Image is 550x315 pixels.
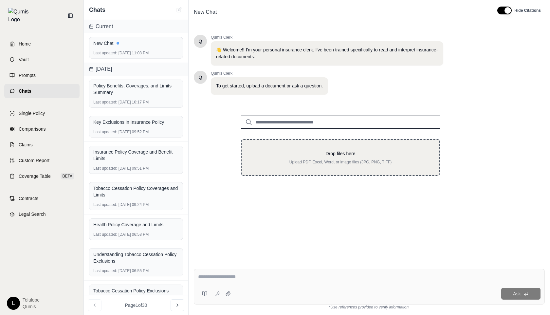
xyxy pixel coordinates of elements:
[84,20,188,33] div: Current
[65,10,76,21] button: Collapse sidebar
[191,7,489,17] div: Edit Title
[19,56,29,63] span: Vault
[4,153,80,168] a: Custom Report
[93,50,179,56] div: [DATE] 11:08 PM
[4,207,80,221] a: Legal Search
[93,129,179,135] div: [DATE] 09:52 PM
[514,8,541,13] span: Hide Citations
[199,38,202,45] span: Hello
[211,71,328,76] span: Qumis Clerk
[4,138,80,152] a: Claims
[19,126,46,132] span: Comparisons
[93,40,179,46] div: New Chat
[93,251,179,264] div: Understanding Tobacco Cessation Policy Exclusions
[93,268,117,273] span: Last updated:
[19,141,33,148] span: Claims
[7,297,20,310] div: L
[125,302,147,308] span: Page 1 of 30
[93,83,179,96] div: Policy Benefits, Coverages, and Limits Summary
[93,232,117,237] span: Last updated:
[4,68,80,83] a: Prompts
[19,157,49,164] span: Custom Report
[89,5,105,14] span: Chats
[93,166,179,171] div: [DATE] 09:51 PM
[19,41,31,47] span: Home
[194,305,545,310] div: *Use references provided to verify information.
[23,303,40,310] span: Qumis
[93,232,179,237] div: [DATE] 06:58 PM
[61,173,74,179] span: BETA
[211,35,443,40] span: Qumis Clerk
[216,46,438,60] p: 👋 Welcome!! I'm your personal insurance clerk. I've been trained specifically to read and interpr...
[4,84,80,98] a: Chats
[93,100,179,105] div: [DATE] 10:17 PM
[93,50,117,56] span: Last updated:
[4,37,80,51] a: Home
[4,122,80,136] a: Comparisons
[93,185,179,198] div: Tobacco Cessation Policy Coverages and Limits
[93,129,117,135] span: Last updated:
[19,195,38,202] span: Contracts
[19,88,31,94] span: Chats
[4,169,80,183] a: Coverage TableBETA
[501,288,541,300] button: Ask
[252,159,429,165] p: Upload PDF, Excel, Word, or image files (JPG, PNG, TIFF)
[513,291,521,296] span: Ask
[4,191,80,206] a: Contracts
[199,74,202,81] span: Hello
[93,100,117,105] span: Last updated:
[93,166,117,171] span: Last updated:
[191,7,219,17] span: New Chat
[93,202,117,207] span: Last updated:
[84,63,188,76] div: [DATE]
[4,52,80,67] a: Vault
[93,202,179,207] div: [DATE] 09:24 PM
[216,83,323,89] p: To get started, upload a document or ask a question.
[175,6,183,14] button: New Chat
[4,106,80,120] a: Single Policy
[19,211,46,217] span: Legal Search
[19,110,45,117] span: Single Policy
[93,268,179,273] div: [DATE] 06:55 PM
[93,149,179,162] div: Insurance Policy Coverage and Benefit Limits
[93,287,179,301] div: Tobacco Cessation Policy Exclusions Analysis
[252,150,429,157] p: Drop files here
[19,72,36,79] span: Prompts
[23,297,40,303] span: Tolulope
[8,8,33,24] img: Qumis Logo
[93,119,179,125] div: Key Exclusions in Insurance Policy
[93,221,179,228] div: Health Policy Coverage and Limits
[19,173,51,179] span: Coverage Table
